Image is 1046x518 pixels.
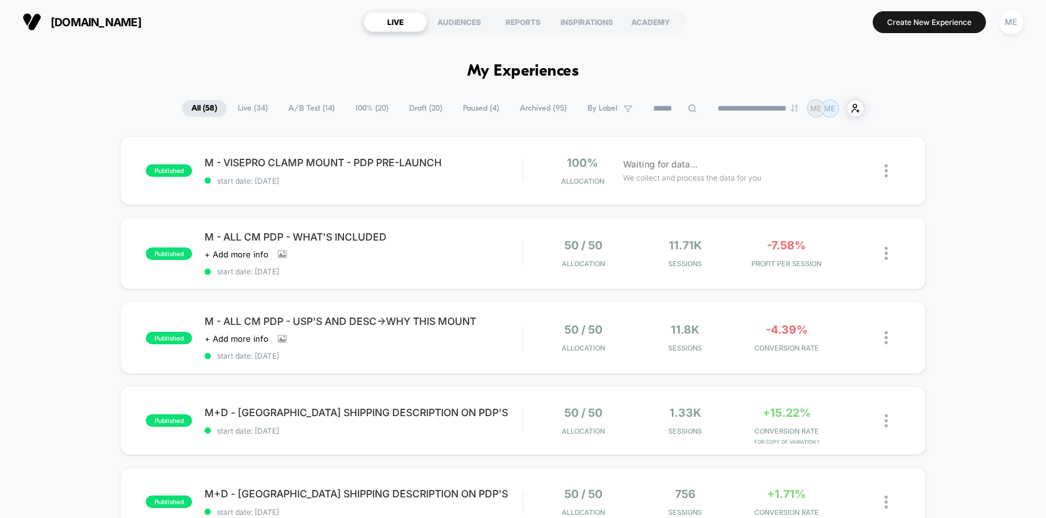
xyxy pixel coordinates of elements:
[637,344,733,352] span: Sessions
[491,12,555,32] div: REPORTS
[739,259,834,268] span: PROFIT PER SESSION
[562,259,605,268] span: Allocation
[824,104,835,113] p: ME
[669,239,702,252] span: 11.71k
[182,100,226,117] span: All ( 58 )
[671,323,699,336] span: 11.8k
[564,487,602,501] span: 50 / 50
[637,427,733,436] span: Sessions
[228,100,277,117] span: Live ( 34 )
[739,508,834,517] span: CONVERSION RATE
[885,247,888,260] img: close
[363,12,427,32] div: LIVE
[561,177,604,186] span: Allocation
[51,16,141,29] span: [DOMAIN_NAME]
[555,12,619,32] div: INSPIRATIONS
[675,487,696,501] span: 756
[564,323,602,336] span: 50 / 50
[346,100,398,117] span: 100% ( 20 )
[562,427,605,436] span: Allocation
[739,427,834,436] span: CONVERSION RATE
[205,487,522,500] span: M+D - [GEOGRAPHIC_DATA] SHIPPING DESCRIPTION ON PDP'S
[567,156,598,169] span: 100%
[205,406,522,419] span: M+D - [GEOGRAPHIC_DATA] SHIPPING DESCRIPTION ON PDP'S
[146,164,192,177] span: published
[995,9,1027,35] button: ME
[885,164,888,177] img: close
[205,156,522,169] span: M - VISEPRO CLAMP MOUNT - PDP PRE-LAUNCH
[205,267,522,276] span: start date: [DATE]
[205,351,522,361] span: start date: [DATE]
[467,62,579,81] h1: My Experiences
[205,507,522,517] span: start date: [DATE]
[669,406,701,419] span: 1.33k
[767,239,806,252] span: -7.58%
[205,231,522,243] span: M - ALL CM PDP - WHAT'S INCLUDED
[766,323,808,336] span: -4.39%
[279,100,344,117] span: A/B Test ( 14 )
[999,10,1023,34] div: ME
[562,508,605,517] span: Allocation
[205,176,522,186] span: start date: [DATE]
[146,414,192,427] span: published
[146,247,192,260] span: published
[587,104,617,113] span: By Label
[637,259,733,268] span: Sessions
[637,508,733,517] span: Sessions
[23,12,41,31] img: Visually logo
[19,12,145,32] button: [DOMAIN_NAME]
[562,344,605,352] span: Allocation
[205,426,522,436] span: start date: [DATE]
[400,100,452,117] span: Draft ( 20 )
[885,496,888,509] img: close
[146,332,192,344] span: published
[205,249,268,259] span: + Add more info
[873,11,986,33] button: Create New Experience
[791,104,798,112] img: end
[739,344,834,352] span: CONVERSION RATE
[564,406,602,419] span: 50 / 50
[885,331,888,344] img: close
[564,239,602,252] span: 50 / 50
[454,100,509,117] span: Paused ( 4 )
[427,12,491,32] div: AUDIENCES
[885,414,888,427] img: close
[623,157,698,171] span: Waiting for data...
[767,487,806,501] span: +1.71%
[623,172,761,184] span: We collect and process the data for you
[510,100,576,117] span: Archived ( 95 )
[205,334,268,344] span: + Add more info
[763,406,811,419] span: +15.22%
[739,439,834,445] span: for Copy of Variation 1
[619,12,683,32] div: ACADEMY
[205,315,522,327] span: M - ALL CM PDP - USP'S AND DESC->WHY THIS MOUNT
[810,104,821,113] p: ME
[146,496,192,508] span: published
